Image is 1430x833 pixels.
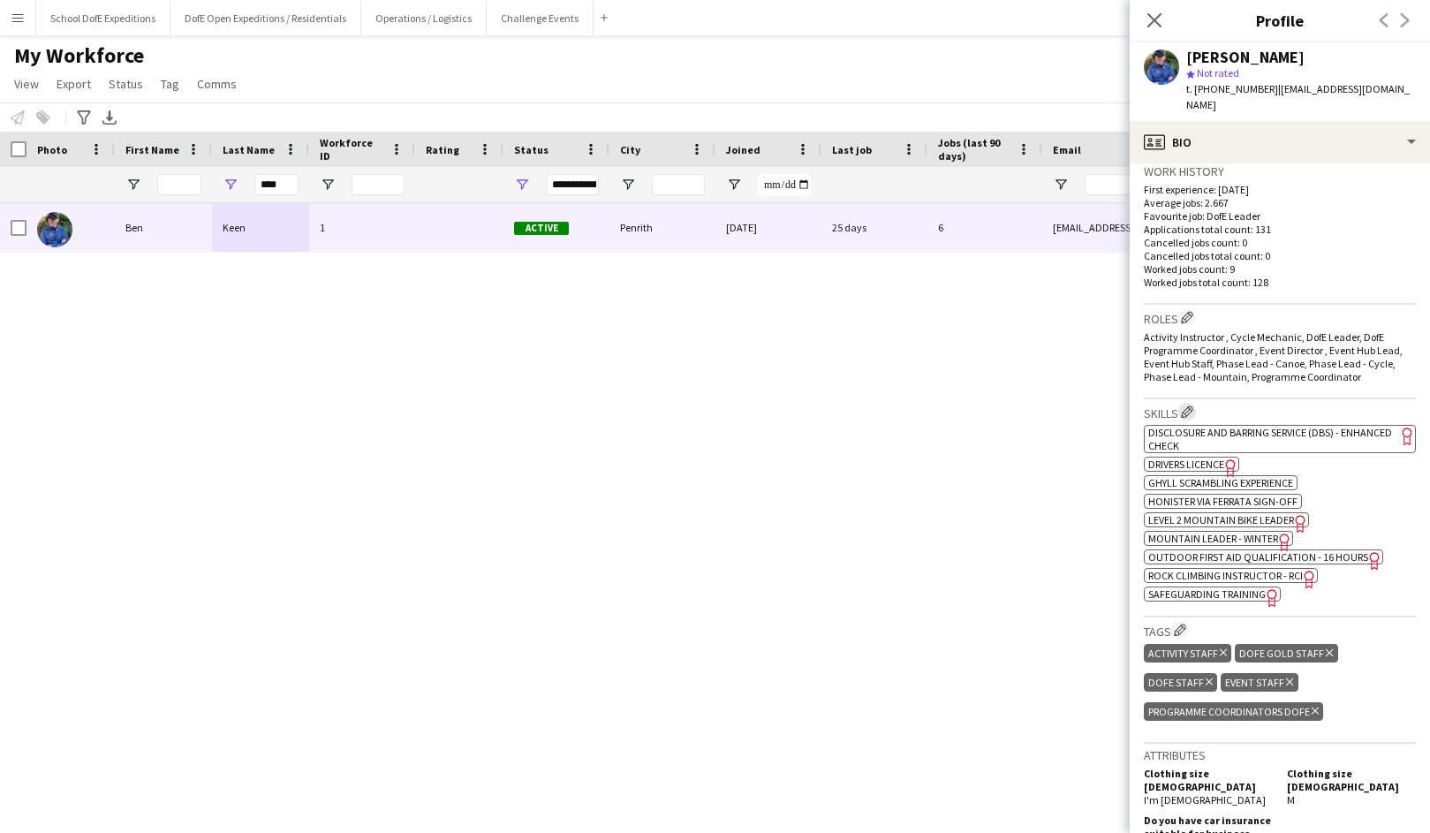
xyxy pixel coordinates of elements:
[1144,621,1416,640] h3: Tags
[109,76,143,92] span: Status
[1148,532,1278,545] span: Mountain Leader - Winter
[1130,121,1430,163] div: Bio
[352,174,405,195] input: Workforce ID Filter Input
[726,143,760,156] span: Joined
[1144,702,1323,721] div: Programme Coordinators DofE
[938,136,1010,163] span: Jobs (last 90 days)
[1144,163,1416,179] h3: Work history
[1197,66,1239,80] span: Not rated
[161,76,179,92] span: Tag
[1144,223,1416,236] p: Applications total count: 131
[652,174,705,195] input: City Filter Input
[1186,49,1305,65] div: [PERSON_NAME]
[125,143,179,156] span: First Name
[1148,569,1303,582] span: Rock Climbing Instructor - RCI
[1144,767,1273,793] h5: Clothing size [DEMOGRAPHIC_DATA]
[223,177,238,193] button: Open Filter Menu
[125,177,141,193] button: Open Filter Menu
[609,203,715,252] div: Penrith
[37,212,72,247] img: Ben Keen
[320,136,383,163] span: Workforce ID
[514,177,530,193] button: Open Filter Menu
[1144,673,1217,692] div: DofE Staff
[115,203,212,252] div: Ben
[1148,458,1224,471] span: Drivers Licence
[1287,793,1295,806] span: M
[1287,767,1416,793] h5: Clothing size [DEMOGRAPHIC_DATA]
[1148,550,1368,564] span: Outdoor First Aid Qualification - 16 Hours
[154,72,186,95] a: Tag
[1053,143,1081,156] span: Email
[254,174,299,195] input: Last Name Filter Input
[36,1,170,35] button: School DofE Expeditions
[1148,476,1293,489] span: Ghyll Scrambling Experience
[1144,747,1416,763] h3: Attributes
[1235,644,1337,663] div: DofE Gold Staff
[14,76,39,92] span: View
[1148,587,1266,601] span: Safeguarding Training
[309,203,415,252] div: 1
[37,143,67,156] span: Photo
[1144,236,1416,249] p: Cancelled jobs count: 0
[157,174,201,195] input: First Name Filter Input
[1144,403,1416,421] h3: Skills
[1053,177,1069,193] button: Open Filter Menu
[190,72,244,95] a: Comms
[1144,276,1416,289] p: Worked jobs total count: 128
[1042,203,1396,252] div: [EMAIL_ADDRESS][DOMAIN_NAME]
[99,107,120,128] app-action-btn: Export XLSX
[197,76,237,92] span: Comms
[1144,308,1416,327] h3: Roles
[1144,262,1416,276] p: Worked jobs count: 9
[1144,183,1416,196] p: First experience: [DATE]
[1221,673,1298,692] div: Event Staff
[1144,209,1416,223] p: Favourite job: DofE Leader
[320,177,336,193] button: Open Filter Menu
[821,203,927,252] div: 25 days
[1085,174,1385,195] input: Email Filter Input
[487,1,594,35] button: Challenge Events
[73,107,95,128] app-action-btn: Advanced filters
[1144,196,1416,209] p: Average jobs: 2.667
[1186,82,1410,111] span: | [EMAIL_ADDRESS][DOMAIN_NAME]
[1148,426,1392,452] span: Disclosure and Barring Service (DBS) - Enhanced Check
[1130,9,1430,32] h3: Profile
[57,76,91,92] span: Export
[1148,495,1298,508] span: Honister Via Ferrata Sign-Off
[1186,82,1278,95] span: t. [PHONE_NUMBER]
[361,1,487,35] button: Operations / Logistics
[170,1,361,35] button: DofE Open Expeditions / Residentials
[927,203,1042,252] div: 6
[726,177,742,193] button: Open Filter Menu
[514,222,569,235] span: Active
[758,174,811,195] input: Joined Filter Input
[426,143,459,156] span: Rating
[715,203,821,252] div: [DATE]
[1148,513,1294,526] span: Level 2 Mountain Bike Leader
[212,203,309,252] div: Keen
[1144,793,1266,806] span: I'm [DEMOGRAPHIC_DATA]
[102,72,150,95] a: Status
[620,177,636,193] button: Open Filter Menu
[832,143,872,156] span: Last job
[7,72,46,95] a: View
[620,143,640,156] span: City
[1144,330,1403,383] span: Activity Instructor , Cycle Mechanic, DofE Leader, DofE Programme Coordinator , Event Director , ...
[1144,644,1231,663] div: Activity Staff
[49,72,98,95] a: Export
[1144,249,1416,262] p: Cancelled jobs total count: 0
[14,42,144,69] span: My Workforce
[514,143,549,156] span: Status
[223,143,275,156] span: Last Name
